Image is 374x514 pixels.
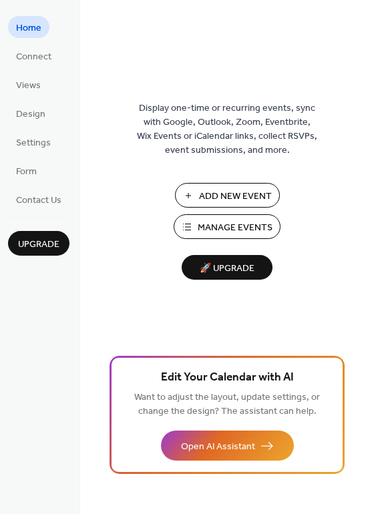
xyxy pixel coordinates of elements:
[18,238,59,252] span: Upgrade
[8,131,59,153] a: Settings
[8,231,69,256] button: Upgrade
[175,183,280,208] button: Add New Event
[8,160,45,182] a: Form
[8,45,59,67] a: Connect
[198,221,272,235] span: Manage Events
[174,214,280,239] button: Manage Events
[8,102,53,124] a: Design
[16,21,41,35] span: Home
[161,368,294,387] span: Edit Your Calendar with AI
[16,79,41,93] span: Views
[190,260,264,278] span: 🚀 Upgrade
[199,190,272,204] span: Add New Event
[16,107,45,121] span: Design
[8,188,69,210] a: Contact Us
[16,165,37,179] span: Form
[16,194,61,208] span: Contact Us
[16,50,51,64] span: Connect
[182,255,272,280] button: 🚀 Upgrade
[134,389,320,421] span: Want to adjust the layout, update settings, or change the design? The assistant can help.
[137,101,317,158] span: Display one-time or recurring events, sync with Google, Outlook, Zoom, Eventbrite, Wix Events or ...
[8,16,49,38] a: Home
[181,440,255,454] span: Open AI Assistant
[8,73,49,95] a: Views
[161,431,294,461] button: Open AI Assistant
[16,136,51,150] span: Settings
